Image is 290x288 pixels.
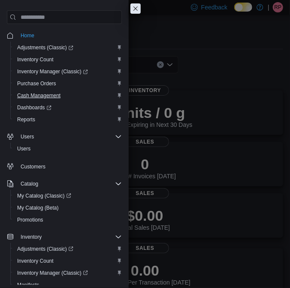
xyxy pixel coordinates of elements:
[17,192,71,199] span: My Catalog (Classic)
[14,191,122,201] span: My Catalog (Classic)
[14,114,39,125] a: Reports
[17,204,59,211] span: My Catalog (Beta)
[14,90,64,101] a: Cash Management
[10,114,125,126] button: Reports
[17,179,42,189] button: Catalog
[14,215,122,225] span: Promotions
[17,179,122,189] span: Catalog
[3,131,125,143] button: Users
[14,191,75,201] a: My Catalog (Classic)
[14,114,122,125] span: Reports
[17,56,54,63] span: Inventory Count
[14,256,122,266] span: Inventory Count
[10,90,125,102] button: Cash Management
[17,145,30,152] span: Users
[21,234,42,240] span: Inventory
[17,258,54,264] span: Inventory Count
[10,102,125,114] a: Dashboards
[14,144,34,154] a: Users
[10,78,125,90] button: Purchase Orders
[14,102,55,113] a: Dashboards
[14,66,91,77] a: Inventory Manager (Classic)
[14,256,57,266] a: Inventory Count
[10,66,125,78] a: Inventory Manager (Classic)
[17,92,60,99] span: Cash Management
[17,162,49,172] a: Customers
[17,80,56,87] span: Purchase Orders
[17,161,122,171] span: Customers
[10,267,125,279] a: Inventory Manager (Classic)
[14,54,57,65] a: Inventory Count
[14,78,122,89] span: Purchase Orders
[14,144,122,154] span: Users
[21,133,34,140] span: Users
[14,54,122,65] span: Inventory Count
[14,244,77,254] a: Adjustments (Classic)
[17,44,73,51] span: Adjustments (Classic)
[17,30,122,41] span: Home
[17,232,45,242] button: Inventory
[21,32,34,39] span: Home
[10,202,125,214] button: My Catalog (Beta)
[14,78,60,89] a: Purchase Orders
[14,42,122,53] span: Adjustments (Classic)
[17,132,122,142] span: Users
[14,203,122,213] span: My Catalog (Beta)
[14,268,91,278] a: Inventory Manager (Classic)
[10,243,125,255] a: Adjustments (Classic)
[3,29,125,42] button: Home
[14,244,122,254] span: Adjustments (Classic)
[10,42,125,54] a: Adjustments (Classic)
[14,268,122,278] span: Inventory Manager (Classic)
[14,42,77,53] a: Adjustments (Classic)
[3,231,125,243] button: Inventory
[14,90,122,101] span: Cash Management
[17,116,35,123] span: Reports
[10,255,125,267] button: Inventory Count
[14,215,47,225] a: Promotions
[130,3,141,14] button: Close this dialog
[14,203,62,213] a: My Catalog (Beta)
[17,132,37,142] button: Users
[3,178,125,190] button: Catalog
[21,180,38,187] span: Catalog
[17,232,122,242] span: Inventory
[10,214,125,226] button: Promotions
[10,54,125,66] button: Inventory Count
[17,104,51,111] span: Dashboards
[17,30,38,41] a: Home
[17,216,43,223] span: Promotions
[7,26,122,285] nav: Complex example
[17,270,88,276] span: Inventory Manager (Classic)
[14,66,122,77] span: Inventory Manager (Classic)
[17,68,88,75] span: Inventory Manager (Classic)
[14,102,122,113] span: Dashboards
[3,160,125,172] button: Customers
[21,163,45,170] span: Customers
[10,143,125,155] button: Users
[17,246,73,252] span: Adjustments (Classic)
[10,190,125,202] a: My Catalog (Classic)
